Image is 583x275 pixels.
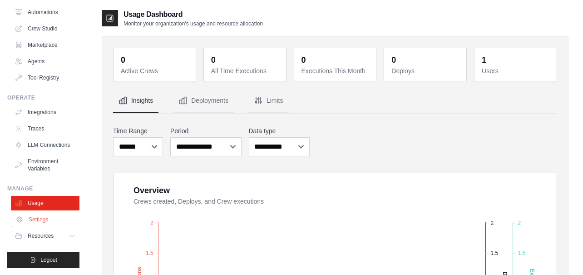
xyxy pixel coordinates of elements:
[124,9,263,20] h2: Usage Dashboard
[211,54,216,66] div: 0
[7,185,79,192] div: Manage
[11,105,79,120] a: Integrations
[113,89,158,113] button: Insights
[11,154,79,176] a: Environment Variables
[11,70,79,85] a: Tool Registry
[12,212,80,227] a: Settings
[11,38,79,52] a: Marketplace
[11,121,79,136] a: Traces
[518,250,526,256] tspan: 1.5
[113,126,163,135] label: Time Range
[249,126,310,135] label: Data type
[11,5,79,20] a: Automations
[28,232,54,240] span: Resources
[173,89,234,113] button: Deployments
[518,220,521,226] tspan: 2
[150,220,153,226] tspan: 2
[11,21,79,36] a: Crew Studio
[7,252,79,268] button: Logout
[211,66,281,75] dt: All Time Executions
[11,54,79,69] a: Agents
[146,250,153,256] tspan: 1.5
[11,138,79,152] a: LLM Connections
[11,229,79,243] button: Resources
[121,66,190,75] dt: Active Crews
[170,126,242,135] label: Period
[391,66,461,75] dt: Deploys
[482,66,551,75] dt: Users
[133,197,546,206] dt: Crews created, Deploys, and Crew executions
[113,89,557,113] nav: Tabs
[7,94,79,101] div: Operate
[301,54,306,66] div: 0
[11,196,79,210] a: Usage
[124,20,263,27] p: Monitor your organization's usage and resource allocation
[391,54,396,66] div: 0
[121,54,125,66] div: 0
[301,66,371,75] dt: Executions This Month
[40,256,57,264] span: Logout
[482,54,486,66] div: 1
[491,250,499,256] tspan: 1.5
[248,89,289,113] button: Limits
[491,220,494,226] tspan: 2
[133,184,170,197] div: Overview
